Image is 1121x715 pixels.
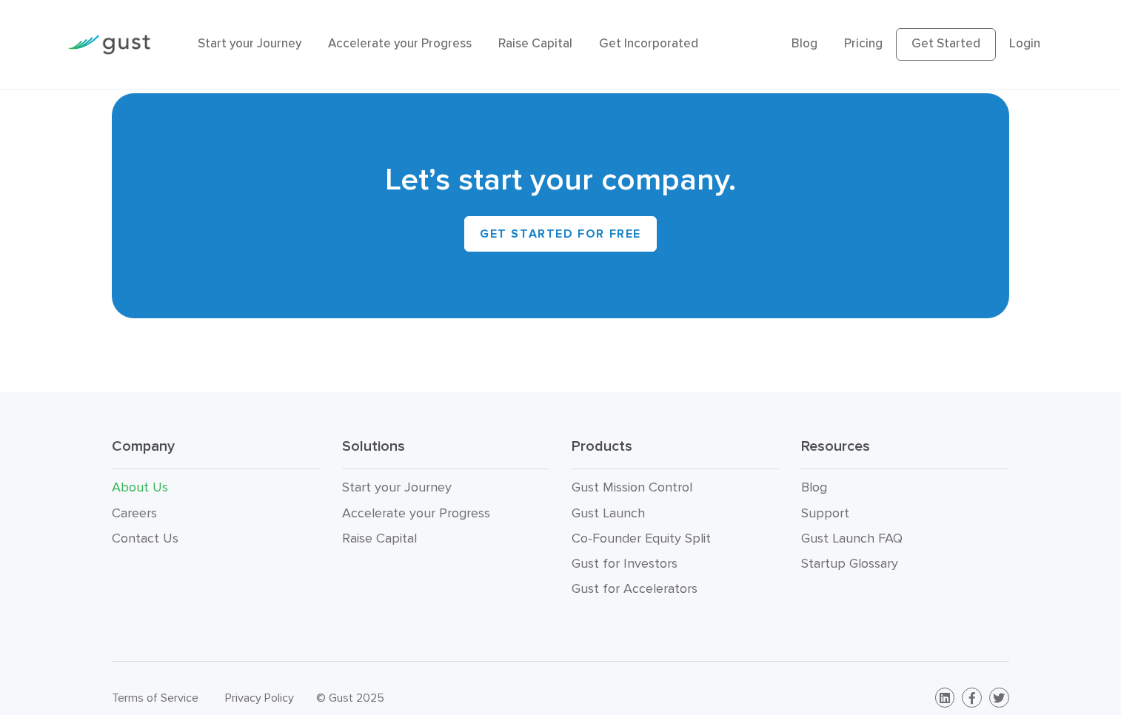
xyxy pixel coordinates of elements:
[342,437,549,470] h3: Solutions
[801,480,827,495] a: Blog
[572,556,677,571] a: Gust for Investors
[112,691,198,705] a: Terms of Service
[599,36,698,51] a: Get Incorporated
[896,28,996,61] a: Get Started
[342,531,417,546] a: Raise Capital
[342,480,452,495] a: Start your Journey
[792,36,817,51] a: Blog
[464,216,657,252] a: Get Started for Free
[67,35,150,55] img: Gust Logo
[572,581,697,597] a: Gust for Accelerators
[112,480,168,495] a: About Us
[134,160,986,201] h2: Let’s start your company.
[198,36,301,51] a: Start your Journey
[801,556,898,571] a: Startup Glossary
[342,506,490,521] a: Accelerate your Progress
[572,506,645,521] a: Gust Launch
[572,437,779,470] h3: Products
[801,437,1008,470] h3: Resources
[498,36,572,51] a: Raise Capital
[572,480,692,495] a: Gust Mission Control
[1009,36,1040,51] a: Login
[112,506,157,521] a: Careers
[572,531,711,546] a: Co-Founder Equity Split
[844,36,883,51] a: Pricing
[225,691,294,705] a: Privacy Policy
[801,506,849,521] a: Support
[316,688,549,708] div: © Gust 2025
[112,437,319,470] h3: Company
[328,36,472,51] a: Accelerate your Progress
[801,531,903,546] a: Gust Launch FAQ
[112,531,178,546] a: Contact Us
